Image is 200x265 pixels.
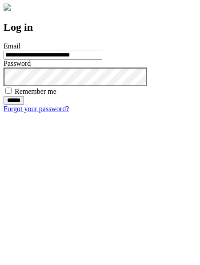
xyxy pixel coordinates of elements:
[4,4,11,11] img: logo-4e3dc11c47720685a147b03b5a06dd966a58ff35d612b21f08c02c0306f2b779.png
[4,42,20,50] label: Email
[4,60,31,67] label: Password
[15,88,56,95] label: Remember me
[4,21,196,33] h2: Log in
[4,105,69,112] a: Forgot your password?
